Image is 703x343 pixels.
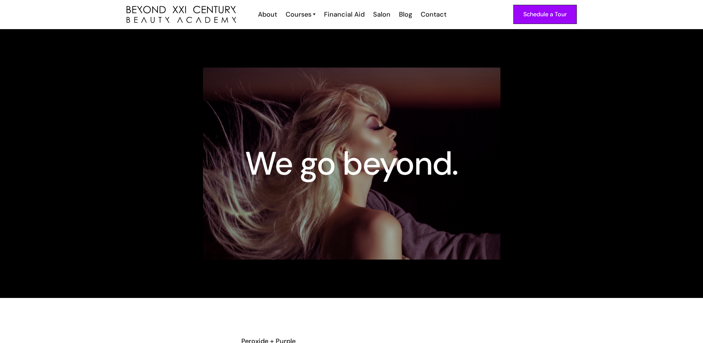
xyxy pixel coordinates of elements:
[394,10,416,19] a: Blog
[513,5,577,24] a: Schedule a Tour
[421,10,447,19] div: Contact
[368,10,394,19] a: Salon
[286,10,311,19] div: Courses
[373,10,390,19] div: Salon
[245,150,458,177] h1: We go beyond.
[416,10,450,19] a: Contact
[523,10,567,19] div: Schedule a Tour
[399,10,412,19] div: Blog
[253,10,281,19] a: About
[319,10,368,19] a: Financial Aid
[286,10,316,19] a: Courses
[127,6,236,23] img: beyond 21st century beauty academy logo
[258,10,277,19] div: About
[203,68,500,260] img: purple beauty school student
[127,6,236,23] a: home
[324,10,365,19] div: Financial Aid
